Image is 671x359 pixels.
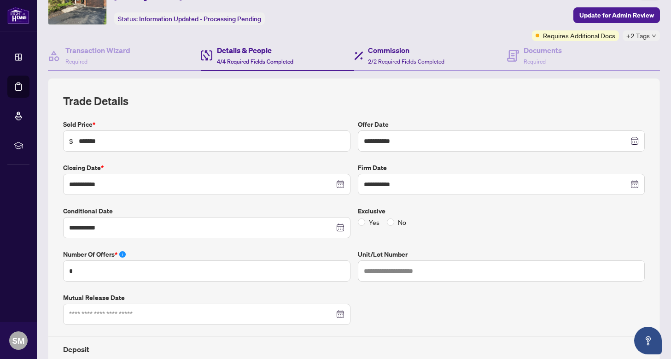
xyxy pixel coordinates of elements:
span: +2 Tags [626,30,650,41]
h4: Commission [368,45,444,56]
span: Yes [365,217,383,227]
span: Requires Additional Docs [543,30,615,41]
span: Required [524,58,546,65]
span: info-circle [119,251,126,258]
span: 4/4 Required Fields Completed [217,58,293,65]
h4: Details & People [217,45,293,56]
button: Update for Admin Review [573,7,660,23]
img: logo [7,7,29,24]
label: Sold Price [63,119,350,129]
h4: Deposit [63,344,645,355]
span: $ [69,136,73,146]
span: SM [12,334,24,347]
label: Closing Date [63,163,350,173]
label: Firm Date [358,163,645,173]
label: Mutual Release Date [63,293,350,303]
div: Status: [114,12,265,25]
span: 2/2 Required Fields Completed [368,58,444,65]
h4: Documents [524,45,562,56]
span: Required [65,58,88,65]
label: Number of offers [63,249,350,259]
label: Conditional Date [63,206,350,216]
label: Offer Date [358,119,645,129]
h2: Trade Details [63,94,645,108]
h4: Transaction Wizard [65,45,130,56]
span: down [652,34,656,38]
button: Open asap [634,327,662,354]
label: Exclusive [358,206,645,216]
span: Update for Admin Review [579,8,654,23]
span: No [394,217,410,227]
span: Information Updated - Processing Pending [139,15,261,23]
label: Unit/Lot Number [358,249,645,259]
